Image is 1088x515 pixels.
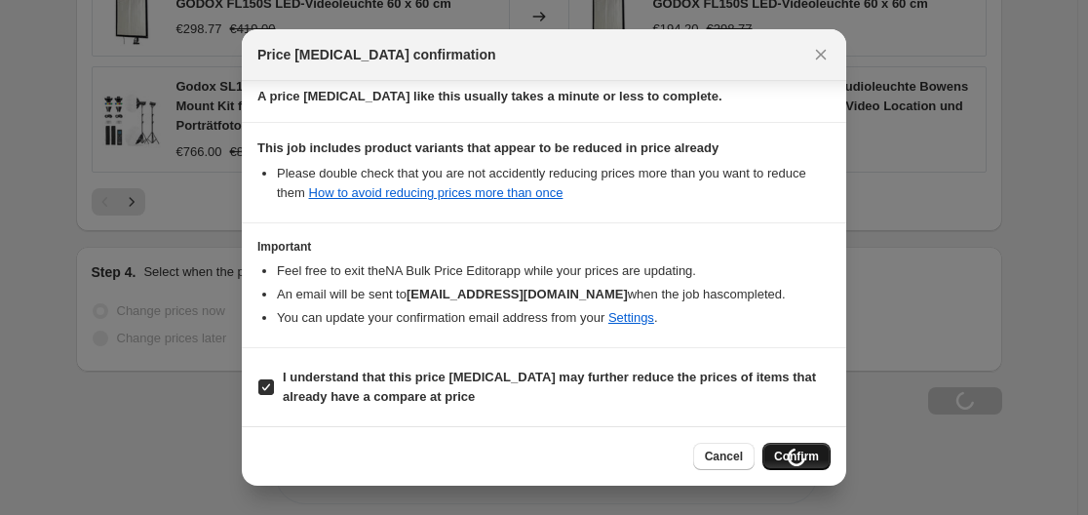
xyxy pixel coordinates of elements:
[257,239,831,255] h3: Important
[407,287,628,301] b: [EMAIL_ADDRESS][DOMAIN_NAME]
[608,310,654,325] a: Settings
[693,443,755,470] button: Cancel
[257,45,496,64] span: Price [MEDICAL_DATA] confirmation
[277,261,831,281] li: Feel free to exit the NA Bulk Price Editor app while your prices are updating.
[257,140,719,155] b: This job includes product variants that appear to be reduced in price already
[705,449,743,464] span: Cancel
[807,41,835,68] button: Close
[283,370,816,404] b: I understand that this price [MEDICAL_DATA] may further reduce the prices of items that already h...
[277,285,831,304] li: An email will be sent to when the job has completed .
[309,185,563,200] a: How to avoid reducing prices more than once
[277,164,831,203] li: Please double check that you are not accidently reducing prices more than you want to reduce them
[257,89,722,103] b: A price [MEDICAL_DATA] like this usually takes a minute or less to complete.
[277,308,831,328] li: You can update your confirmation email address from your .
